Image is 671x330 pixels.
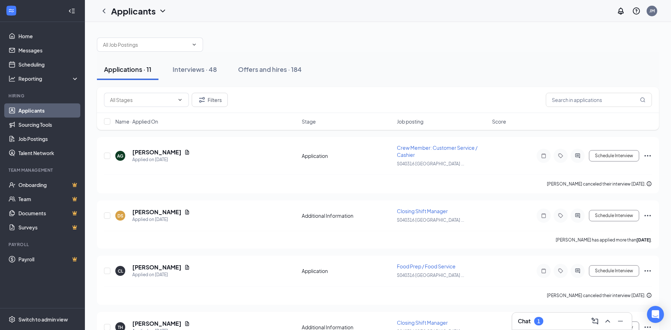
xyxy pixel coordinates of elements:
[643,267,652,275] svg: Ellipses
[118,268,123,274] div: CL
[547,181,652,188] div: [PERSON_NAME] canceled their interview [DATE].
[632,7,641,15] svg: QuestionInfo
[397,118,423,125] span: Job posting
[100,7,108,15] svg: ChevronLeft
[518,317,531,325] h3: Chat
[492,118,506,125] span: Score
[603,317,612,325] svg: ChevronUp
[589,265,639,277] button: Schedule Interview
[184,264,190,270] svg: Document
[132,156,190,163] div: Applied on [DATE]
[615,315,626,327] button: Minimize
[546,93,652,107] input: Search in applications
[539,213,548,218] svg: Note
[132,216,190,223] div: Applied on [DATE]
[177,97,183,103] svg: ChevronDown
[556,153,565,159] svg: Tag
[8,93,77,99] div: Hiring
[117,213,123,219] div: DS
[589,150,639,161] button: Schedule Interview
[573,213,582,218] svg: ActiveChat
[397,208,448,214] span: Closing Shift Manager
[18,57,79,72] a: Scheduling
[132,320,181,328] h5: [PERSON_NAME]
[184,321,190,326] svg: Document
[646,292,652,298] svg: Info
[539,153,548,159] svg: Note
[397,263,456,269] span: Food Prep / Food Service
[302,212,393,219] div: Additional Information
[68,7,75,15] svg: Collapse
[397,273,464,278] span: S040316 [GEOGRAPHIC_DATA] ...
[18,206,79,220] a: DocumentsCrown
[111,5,156,17] h1: Applicants
[302,267,393,274] div: Application
[18,118,79,132] a: Sourcing Tools
[132,208,181,216] h5: [PERSON_NAME]
[18,316,68,323] div: Switch to admin view
[198,96,206,104] svg: Filter
[573,268,582,274] svg: ActiveChat
[18,252,79,266] a: PayrollCrown
[192,93,228,107] button: Filter Filters
[132,148,181,156] h5: [PERSON_NAME]
[640,97,646,103] svg: MagnifyingGlass
[646,181,652,187] svg: Info
[302,152,393,159] div: Application
[184,149,190,155] svg: Document
[397,217,464,223] span: S040316 [GEOGRAPHIC_DATA] ...
[302,118,316,125] span: Stage
[649,8,655,14] div: JM
[18,43,79,57] a: Messages
[8,167,77,173] div: Team Management
[643,211,652,220] svg: Ellipses
[115,118,158,125] span: Name · Applied On
[616,317,625,325] svg: Minimize
[191,42,197,47] svg: ChevronDown
[18,132,79,146] a: Job Postings
[104,65,151,74] div: Applications · 11
[397,144,478,158] span: Crew Member: Customer Service / Cashier
[132,263,181,271] h5: [PERSON_NAME]
[636,237,651,243] b: [DATE]
[18,103,79,118] a: Applicants
[537,318,540,324] div: 1
[158,7,167,15] svg: ChevronDown
[8,75,16,82] svg: Analysis
[547,292,652,299] div: [PERSON_NAME] canceled their interview [DATE].
[556,268,565,274] svg: Tag
[8,241,77,247] div: Payroll
[602,315,613,327] button: ChevronUp
[556,237,652,243] p: [PERSON_NAME] has applied more than .
[573,153,582,159] svg: ActiveChat
[110,96,174,104] input: All Stages
[18,146,79,160] a: Talent Network
[647,306,664,323] div: Open Intercom Messenger
[173,65,217,74] div: Interviews · 48
[591,317,599,325] svg: ComposeMessage
[589,210,639,221] button: Schedule Interview
[18,29,79,43] a: Home
[103,41,189,49] input: All Job Postings
[397,161,464,166] span: S040316 [GEOGRAPHIC_DATA] ...
[539,268,548,274] svg: Note
[238,65,302,74] div: Offers and hires · 184
[8,7,15,14] svg: WorkstreamLogo
[617,7,625,15] svg: Notifications
[589,315,601,327] button: ComposeMessage
[18,192,79,206] a: TeamCrown
[184,209,190,215] svg: Document
[18,220,79,234] a: SurveysCrown
[8,316,16,323] svg: Settings
[397,319,448,326] span: Closing Shift Manager
[18,178,79,192] a: OnboardingCrown
[643,152,652,160] svg: Ellipses
[117,153,123,159] div: AG
[556,213,565,218] svg: Tag
[18,75,79,82] div: Reporting
[132,271,190,278] div: Applied on [DATE]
